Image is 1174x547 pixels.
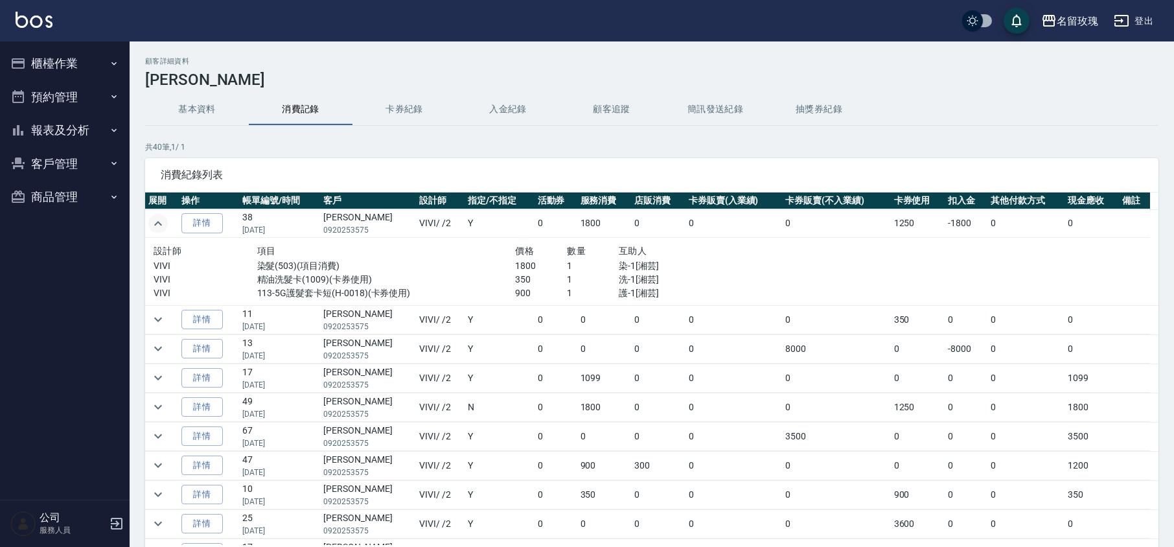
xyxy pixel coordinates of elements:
[1065,364,1119,392] td: 1099
[1065,192,1119,209] th: 現金應收
[987,422,1065,450] td: 0
[320,192,416,209] th: 客戶
[465,509,535,538] td: Y
[239,393,320,421] td: 49
[465,334,535,363] td: Y
[320,305,416,334] td: [PERSON_NAME]
[181,310,223,330] a: 詳情
[782,509,890,538] td: 0
[891,422,945,450] td: 0
[1109,9,1158,33] button: 登出
[577,480,632,509] td: 350
[181,213,223,233] a: 詳情
[242,467,317,478] p: [DATE]
[416,480,465,509] td: VIVI / /2
[567,286,619,300] p: 1
[242,379,317,391] p: [DATE]
[631,422,685,450] td: 0
[181,426,223,447] a: 詳情
[987,364,1065,392] td: 0
[891,192,945,209] th: 卡券使用
[631,451,685,480] td: 300
[323,467,413,478] p: 0920253575
[181,339,223,359] a: 詳情
[567,259,619,273] p: 1
[567,246,586,256] span: 數量
[767,94,871,125] button: 抽獎券紀錄
[416,393,465,421] td: VIVI / /2
[320,422,416,450] td: [PERSON_NAME]
[181,485,223,505] a: 詳情
[257,259,516,273] p: 染髮(503)(項目消費)
[577,209,632,238] td: 1800
[320,451,416,480] td: [PERSON_NAME]
[685,422,782,450] td: 0
[577,451,632,480] td: 900
[577,422,632,450] td: 0
[323,350,413,362] p: 0920253575
[239,509,320,538] td: 25
[323,437,413,449] p: 0920253575
[242,525,317,537] p: [DATE]
[987,480,1065,509] td: 0
[181,368,223,388] a: 詳情
[987,209,1065,238] td: 0
[181,514,223,534] a: 詳情
[1057,13,1098,29] div: 名留玫瑰
[323,321,413,332] p: 0920253575
[239,364,320,392] td: 17
[535,480,577,509] td: 0
[945,334,987,363] td: -8000
[631,364,685,392] td: 0
[320,509,416,538] td: [PERSON_NAME]
[631,480,685,509] td: 0
[416,451,465,480] td: VIVI / /2
[619,246,647,256] span: 互助人
[145,141,1158,153] p: 共 40 筆, 1 / 1
[945,364,987,392] td: 0
[1065,480,1119,509] td: 350
[5,47,124,80] button: 櫃檯作業
[945,209,987,238] td: -1800
[239,209,320,238] td: 38
[782,192,890,209] th: 卡券販賣(不入業績)
[416,209,465,238] td: VIVI / /2
[987,305,1065,334] td: 0
[619,286,774,300] p: 護-1[湘芸]
[416,509,465,538] td: VIVI / /2
[515,259,567,273] p: 1800
[987,192,1065,209] th: 其他付款方式
[323,496,413,507] p: 0920253575
[145,57,1158,65] h2: 顧客詳細資料
[1119,192,1150,209] th: 備註
[1065,209,1119,238] td: 0
[416,334,465,363] td: VIVI / /2
[416,422,465,450] td: VIVI / /2
[239,451,320,480] td: 47
[631,334,685,363] td: 0
[5,147,124,181] button: 客戶管理
[685,393,782,421] td: 0
[323,224,413,236] p: 0920253575
[987,334,1065,363] td: 0
[249,94,352,125] button: 消費記錄
[5,180,124,214] button: 商品管理
[456,94,560,125] button: 入金紀錄
[987,451,1065,480] td: 0
[416,364,465,392] td: VIVI / /2
[782,480,890,509] td: 0
[782,422,890,450] td: 3500
[154,246,181,256] span: 設計師
[145,94,249,125] button: 基本資料
[148,426,168,446] button: expand row
[154,286,257,300] p: VIVI
[663,94,767,125] button: 簡訊發送紀錄
[465,480,535,509] td: Y
[465,451,535,480] td: Y
[242,350,317,362] p: [DATE]
[782,209,890,238] td: 0
[685,451,782,480] td: 0
[257,273,516,286] p: 精油洗髮卡(1009)(卡券使用)
[631,393,685,421] td: 0
[320,334,416,363] td: [PERSON_NAME]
